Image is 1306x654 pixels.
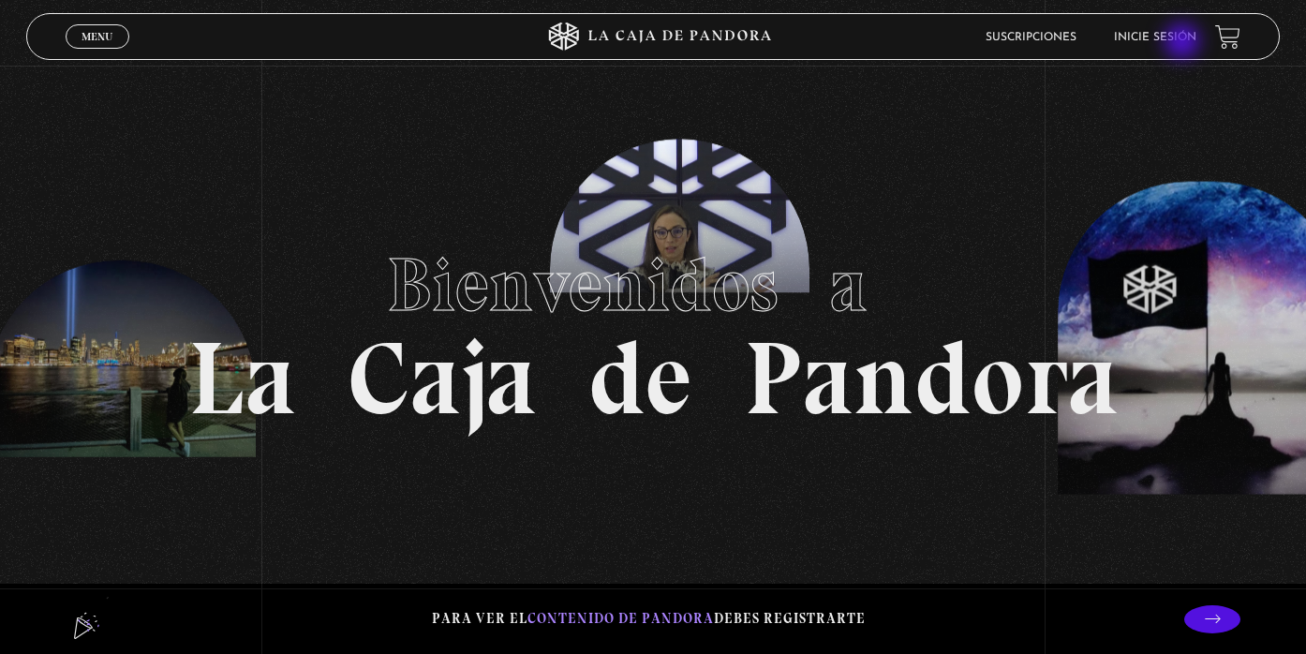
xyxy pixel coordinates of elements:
a: Inicie sesión [1114,32,1196,43]
span: Cerrar [75,47,119,60]
span: contenido de Pandora [527,610,714,627]
h1: La Caja de Pandora [188,224,1119,430]
a: Suscripciones [986,32,1076,43]
span: Menu [82,31,112,42]
a: View your shopping cart [1215,23,1240,49]
p: Para ver el debes registrarte [432,606,866,632]
span: Bienvenidos a [387,240,919,330]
